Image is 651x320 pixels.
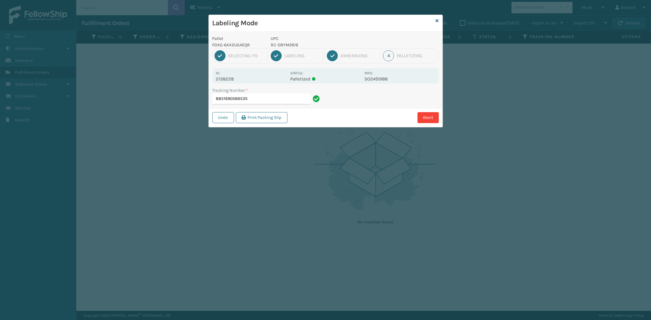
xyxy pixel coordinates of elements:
[216,71,220,75] label: Id:
[212,112,234,123] button: Undo
[364,71,373,75] label: MPO:
[212,42,264,48] p: FDXG-6AX2UG4EQR
[212,19,433,28] h3: Labeling Mode
[236,112,288,123] button: Print Packing Slip
[215,50,226,61] div: 1
[327,50,338,61] div: 3
[290,76,361,82] p: Palletized
[271,50,282,61] div: 2
[284,53,321,59] div: Labeling
[364,76,435,82] p: SO2451988
[383,50,394,61] div: 4
[228,53,265,59] div: Selecting FO
[271,35,361,42] p: UPC
[271,42,361,48] p: RC-DBYM2616
[290,71,303,75] label: Status:
[397,53,436,59] div: Palletizing
[216,76,287,82] p: 2138228
[341,53,377,59] div: Dimensions
[212,87,248,94] label: Tracking Number
[212,35,264,42] p: Pallet
[418,112,439,123] button: Abort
